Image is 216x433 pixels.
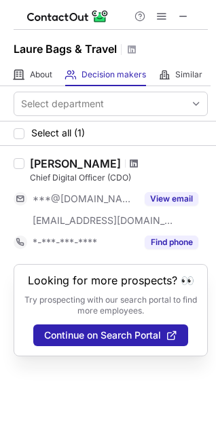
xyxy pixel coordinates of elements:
[44,330,161,341] span: Continue on Search Portal
[145,236,198,249] button: Reveal Button
[14,41,117,57] h1: Laure Bags & Travel
[21,97,104,111] div: Select department
[33,214,174,227] span: [EMAIL_ADDRESS][DOMAIN_NAME]
[27,8,109,24] img: ContactOut v5.3.10
[82,69,146,80] span: Decision makers
[145,192,198,206] button: Reveal Button
[28,274,194,286] header: Looking for more prospects? 👀
[33,324,188,346] button: Continue on Search Portal
[30,172,208,184] div: Chief Digital Officer (CDO)
[24,295,198,316] p: Try prospecting with our search portal to find more employees.
[30,157,121,170] div: [PERSON_NAME]
[30,69,52,80] span: About
[175,69,202,80] span: Similar
[31,128,85,138] span: Select all (1)
[33,193,137,205] span: ***@[DOMAIN_NAME]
